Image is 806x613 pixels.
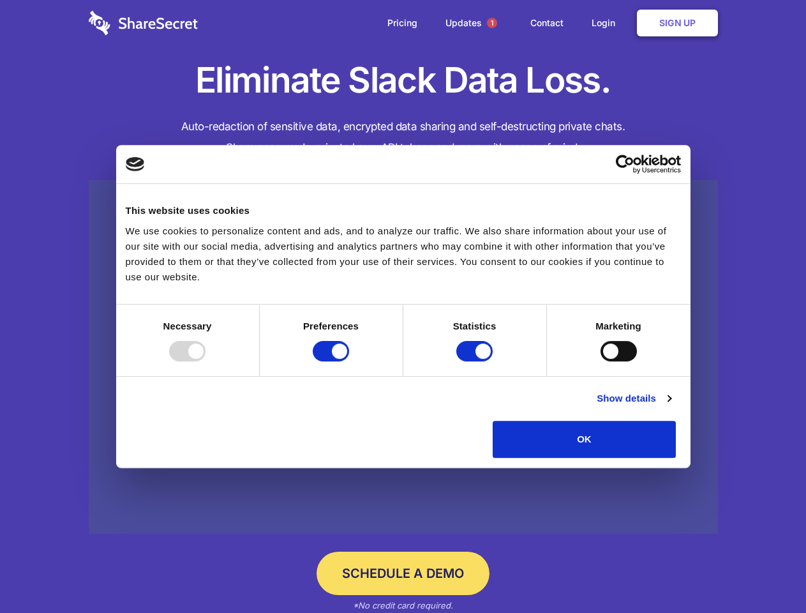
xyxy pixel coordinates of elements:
img: logo [126,157,145,171]
a: Login [579,3,634,43]
a: Usercentrics Cookiebot - opens in a new window [569,155,681,174]
button: OK [493,421,676,458]
span: 1 [487,18,497,28]
a: Pricing [375,3,430,43]
strong: Preferences [303,321,359,331]
h4: Auto-redaction of sensitive data, encrypted data sharing and self-destructing private chats. Shar... [89,116,718,158]
a: Contact [518,3,576,43]
em: *No credit card required. [353,600,453,610]
strong: Statistics [453,321,496,331]
div: This website uses cookies [126,203,681,218]
a: Sign Up [637,10,718,36]
h1: Eliminate Slack Data Loss. [89,57,718,103]
a: Show details [597,391,671,406]
strong: Marketing [595,321,641,331]
div: We use cookies to personalize content and ads, and to analyze our traffic. We also share informat... [126,223,681,285]
strong: Necessary [163,321,212,331]
img: logo-wordmark-white-trans-d4663122ce5f474addd5e946df7df03e33cb6a1c49d2221995e7729f52c070b2.svg [89,11,198,35]
a: Wistia video thumbnail [89,180,718,534]
a: Schedule a Demo [317,552,489,595]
